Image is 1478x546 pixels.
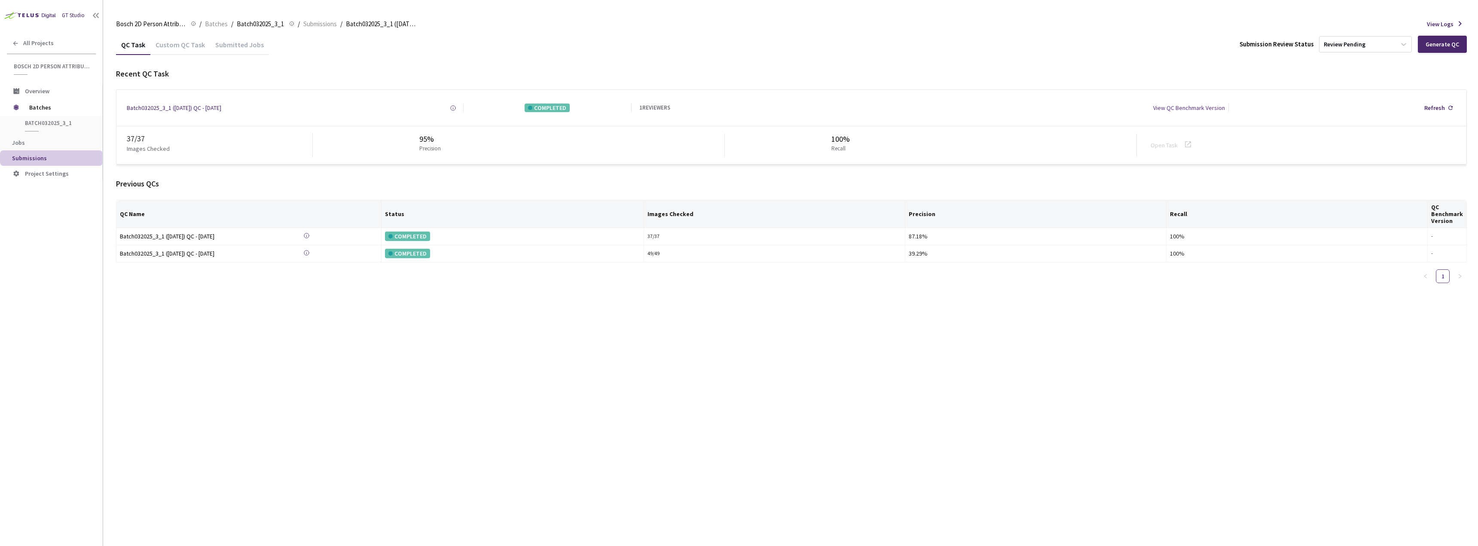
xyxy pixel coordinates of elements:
a: Batch032025_3_1 ([DATE]) QC - [DATE] [127,104,221,112]
div: 87.18% [909,232,1163,241]
div: COMPLETED [525,104,570,112]
a: Batch032025_3_1 ([DATE]) QC - [DATE] [120,249,240,259]
span: Submissions [303,19,337,29]
span: Batches [29,99,88,116]
li: Previous Page [1419,269,1432,283]
th: Precision [905,200,1167,228]
div: 37 / 37 [127,133,312,144]
div: Review Pending [1324,40,1365,49]
div: GT Studio [62,12,85,20]
a: Batches [203,19,229,28]
span: Project Settings [25,170,69,177]
div: 95% [419,134,444,145]
div: 49 / 49 [647,250,901,258]
span: left [1423,274,1428,279]
div: 100% [1170,232,1424,241]
span: right [1457,274,1463,279]
div: 100% [831,134,850,145]
div: Submission Review Status [1240,40,1314,49]
span: Bosch 2D Person Attributes [116,19,186,29]
a: 1 [1436,270,1449,283]
span: Batch032025_3_1 ([DATE]) [346,19,415,29]
div: COMPLETED [385,249,430,258]
p: Recall [831,145,846,153]
span: Overview [25,87,49,95]
span: Batch032025_3_1 [237,19,284,29]
span: Submissions [12,154,47,162]
p: Precision [419,145,441,153]
span: All Projects [23,40,54,47]
a: Batch032025_3_1 ([DATE]) QC - [DATE] [120,232,240,241]
div: Submitted Jobs [210,40,269,55]
button: left [1419,269,1432,283]
button: right [1453,269,1467,283]
span: View Logs [1427,20,1454,28]
div: Batch032025_3_1 ([DATE]) QC - [DATE] [120,249,240,258]
th: Status [382,200,644,228]
th: Recall [1167,200,1428,228]
a: Open Task [1151,141,1178,149]
th: QC Name [116,200,382,228]
th: Images Checked [644,200,905,228]
div: 100% [1170,249,1424,258]
div: Refresh [1424,104,1445,112]
div: Custom QC Task [150,40,210,55]
div: 1 REVIEWERS [639,104,670,112]
a: Submissions [302,19,339,28]
li: / [340,19,342,29]
div: 37 / 37 [647,232,901,241]
th: QC Benchmark Version [1428,200,1467,228]
span: Batches [205,19,228,29]
div: - [1431,232,1463,241]
li: 1 [1436,269,1450,283]
li: / [199,19,202,29]
li: / [298,19,300,29]
div: Recent QC Task [116,68,1467,79]
div: Previous QCs [116,178,1467,189]
span: Batch032025_3_1 [25,119,89,127]
span: Jobs [12,139,25,146]
span: Bosch 2D Person Attributes [14,63,91,70]
div: COMPLETED [385,232,430,241]
li: Next Page [1453,269,1467,283]
li: / [231,19,233,29]
div: - [1431,250,1463,258]
p: Images Checked [127,144,170,153]
div: QC Task [116,40,150,55]
div: View QC Benchmark Version [1153,104,1225,112]
div: 39.29% [909,249,1163,258]
div: Generate QC [1426,41,1459,48]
